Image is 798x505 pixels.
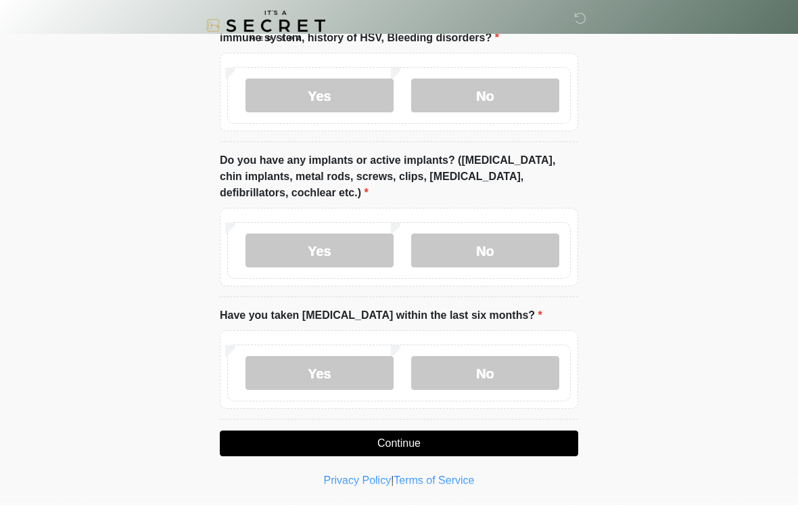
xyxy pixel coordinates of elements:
[220,307,542,324] label: Have you taken [MEDICAL_DATA] within the last six months?
[391,475,394,486] a: |
[245,356,394,390] label: Yes
[394,475,474,486] a: Terms of Service
[220,431,578,456] button: Continue
[411,356,559,390] label: No
[206,10,325,41] img: It's A Secret Med Spa Logo
[411,79,559,112] label: No
[245,234,394,267] label: Yes
[411,234,559,267] label: No
[220,152,578,201] label: Do you have any implants or active implants? ([MEDICAL_DATA], chin implants, metal rods, screws, ...
[324,475,392,486] a: Privacy Policy
[245,79,394,112] label: Yes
